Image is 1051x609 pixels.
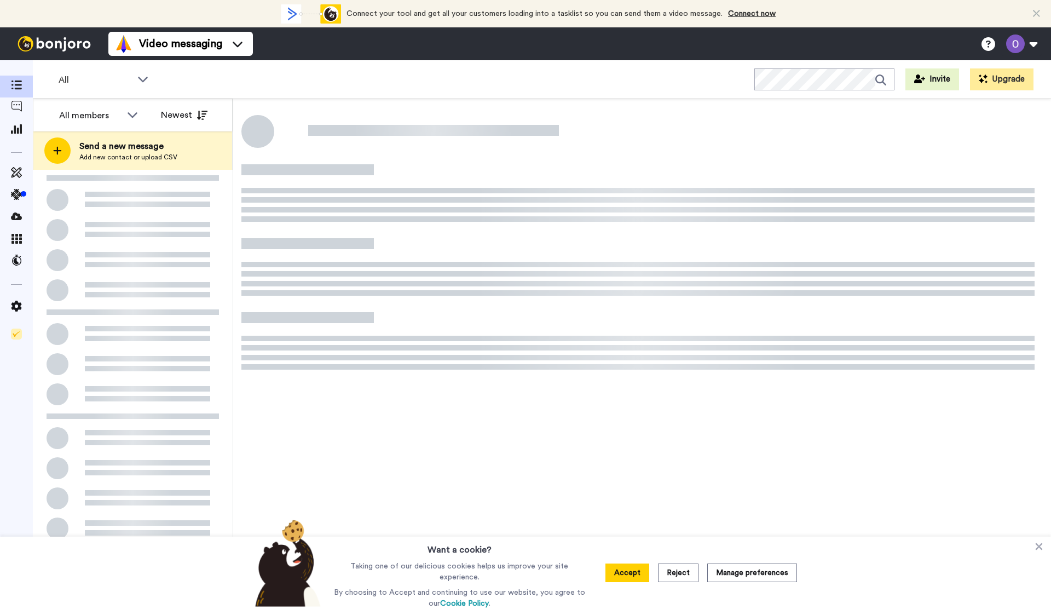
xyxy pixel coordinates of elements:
a: Cookie Policy [440,600,489,607]
span: Send a new message [79,140,177,153]
button: Accept [605,564,649,582]
a: Connect now [728,10,776,18]
img: bj-logo-header-white.svg [13,36,95,51]
img: vm-color.svg [115,35,132,53]
button: Reject [658,564,698,582]
span: Connect your tool and get all your customers loading into a tasklist so you can send them a video... [347,10,723,18]
span: All [59,73,132,87]
img: bear-with-cookie.png [245,519,326,607]
button: Manage preferences [707,564,797,582]
div: All members [59,109,122,122]
h3: Want a cookie? [428,537,492,556]
p: By choosing to Accept and continuing to use our website, you agree to our . [331,587,588,609]
button: Upgrade [970,68,1033,90]
div: animation [281,4,341,24]
img: Checklist.svg [11,329,22,340]
span: Video messaging [139,36,222,51]
button: Invite [905,68,959,90]
p: Taking one of our delicious cookies helps us improve your site experience. [331,561,588,583]
span: Add new contact or upload CSV [79,153,177,162]
button: Newest [153,104,216,126]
